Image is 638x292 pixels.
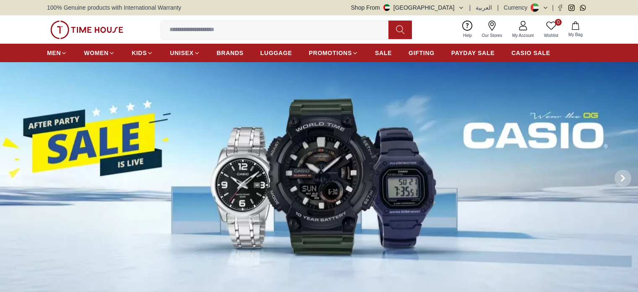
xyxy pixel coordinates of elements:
a: UNISEX [170,45,200,61]
a: Our Stores [477,19,507,40]
a: MEN [47,45,67,61]
button: Shop From[GEOGRAPHIC_DATA] [351,3,464,12]
a: SALE [375,45,392,61]
span: SALE [375,49,392,57]
span: WOMEN [84,49,109,57]
span: My Account [509,32,537,39]
span: | [552,3,554,12]
a: LUGGAGE [260,45,292,61]
span: | [469,3,471,12]
span: CASIO SALE [511,49,550,57]
span: LUGGAGE [260,49,292,57]
span: PAYDAY SALE [451,49,495,57]
a: CASIO SALE [511,45,550,61]
span: MEN [47,49,61,57]
button: My Bag [563,20,588,39]
span: BRANDS [217,49,244,57]
a: Facebook [557,5,563,11]
a: WOMEN [84,45,115,61]
a: Instagram [568,5,575,11]
span: GIFTING [409,49,435,57]
span: Help [460,32,475,39]
span: Wishlist [541,32,562,39]
a: KIDS [132,45,153,61]
span: Our Stores [479,32,505,39]
span: KIDS [132,49,147,57]
a: PROMOTIONS [309,45,358,61]
img: United Arab Emirates [383,4,390,11]
span: 0 [555,19,562,26]
a: BRANDS [217,45,244,61]
a: Whatsapp [580,5,586,11]
button: العربية [476,3,492,12]
a: 0Wishlist [539,19,563,40]
a: GIFTING [409,45,435,61]
span: My Bag [565,32,586,38]
div: Currency [504,3,531,12]
span: PROMOTIONS [309,49,352,57]
span: | [497,3,499,12]
a: PAYDAY SALE [451,45,495,61]
img: ... [50,21,123,39]
a: Help [458,19,477,40]
span: UNISEX [170,49,193,57]
span: 100% Genuine products with International Warranty [47,3,181,12]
